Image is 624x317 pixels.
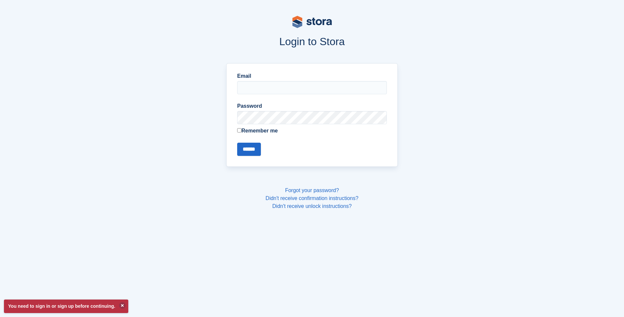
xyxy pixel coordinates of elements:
a: Forgot your password? [285,187,339,193]
a: Didn't receive confirmation instructions? [265,195,358,201]
input: Remember me [237,128,241,132]
h1: Login to Stora [101,36,523,47]
label: Password [237,102,387,110]
a: Didn't receive unlock instructions? [272,203,352,209]
p: You need to sign in or sign up before continuing. [4,300,128,313]
label: Email [237,72,387,80]
label: Remember me [237,127,387,135]
img: stora-logo-53a41332b3708ae10de48c4981b4e9114cc0af31d8433b30ea865607fb682f29.svg [292,16,332,28]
